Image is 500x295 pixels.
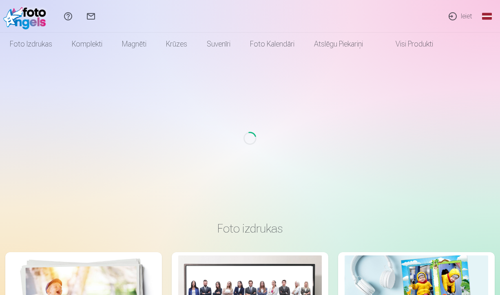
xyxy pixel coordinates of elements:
[62,33,112,55] a: Komplekti
[156,33,197,55] a: Krūzes
[197,33,240,55] a: Suvenīri
[240,33,304,55] a: Foto kalendāri
[3,3,50,29] img: /fa1
[112,33,156,55] a: Magnēti
[304,33,373,55] a: Atslēgu piekariņi
[373,33,443,55] a: Visi produkti
[12,221,488,236] h3: Foto izdrukas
